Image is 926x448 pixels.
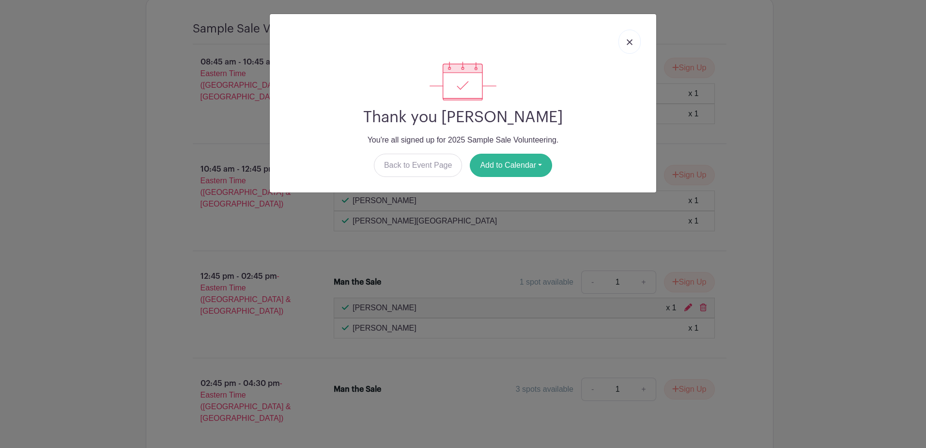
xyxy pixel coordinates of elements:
[470,154,552,177] button: Add to Calendar
[627,39,633,45] img: close_button-5f87c8562297e5c2d7936805f587ecaba9071eb48480494691a3f1689db116b3.svg
[278,134,648,146] p: You're all signed up for 2025 Sample Sale Volunteering.
[430,62,496,100] img: signup_complete-c468d5dda3e2740ee63a24cb0ba0d3ce5d8a4ecd24259e683200fb1569d990c8.svg
[374,154,463,177] a: Back to Event Page
[278,108,648,127] h2: Thank you [PERSON_NAME]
